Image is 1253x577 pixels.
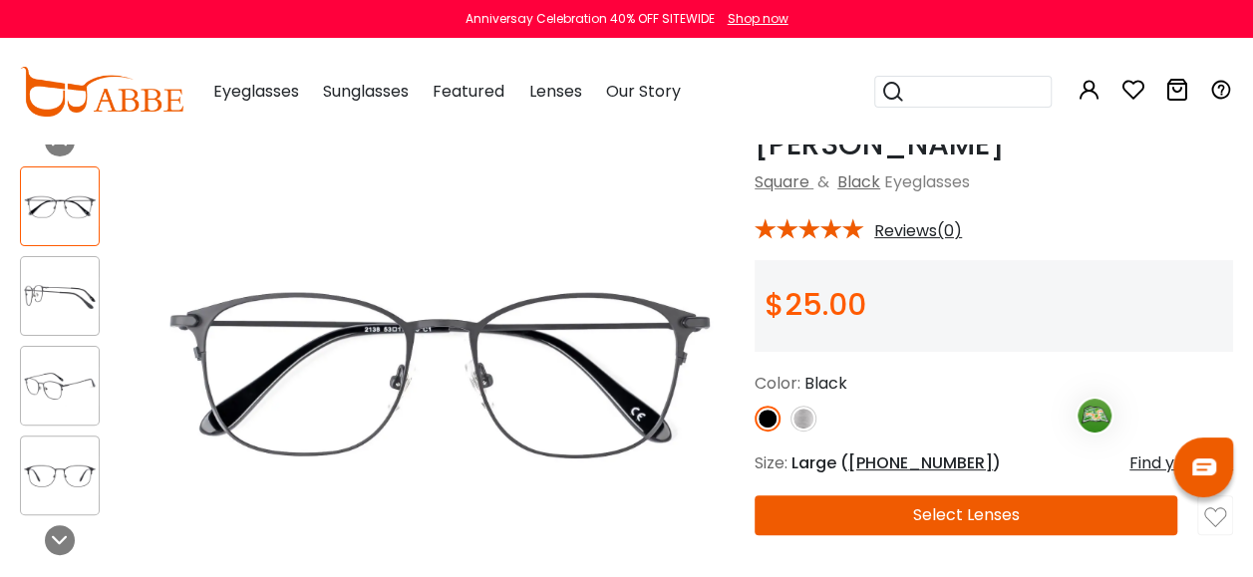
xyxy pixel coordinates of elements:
[1204,506,1226,528] img: like
[791,451,1001,474] span: Large ( )
[20,67,183,117] img: abbeglasses.com
[528,80,581,103] span: Lenses
[874,222,962,240] span: Reviews(0)
[755,451,787,474] span: Size:
[813,170,833,193] span: &
[755,127,1233,162] h1: [PERSON_NAME]
[1192,458,1216,475] img: chat
[837,170,880,193] a: Black
[21,187,99,226] img: Nedal Black Metal Eyeglasses , NosePads Frames from ABBE Glasses
[21,367,99,406] img: Nedal Black Metal Eyeglasses , NosePads Frames from ABBE Glasses
[765,283,866,326] span: $25.00
[848,451,993,474] span: [PHONE_NUMBER]
[755,170,809,193] a: Square
[1129,451,1233,475] div: Find your size
[728,10,788,28] div: Shop now
[605,80,680,103] span: Our Story
[213,80,299,103] span: Eyeglasses
[755,495,1177,535] button: Select Lenses
[755,372,800,395] span: Color:
[21,277,99,316] img: Nedal Black Metal Eyeglasses , NosePads Frames from ABBE Glasses
[466,10,715,28] div: Anniversay Celebration 40% OFF SITEWIDE
[323,80,409,103] span: Sunglasses
[718,10,788,27] a: Shop now
[433,80,504,103] span: Featured
[804,372,847,395] span: Black
[884,170,970,193] span: Eyeglasses
[21,456,99,495] img: Nedal Black Metal Eyeglasses , NosePads Frames from ABBE Glasses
